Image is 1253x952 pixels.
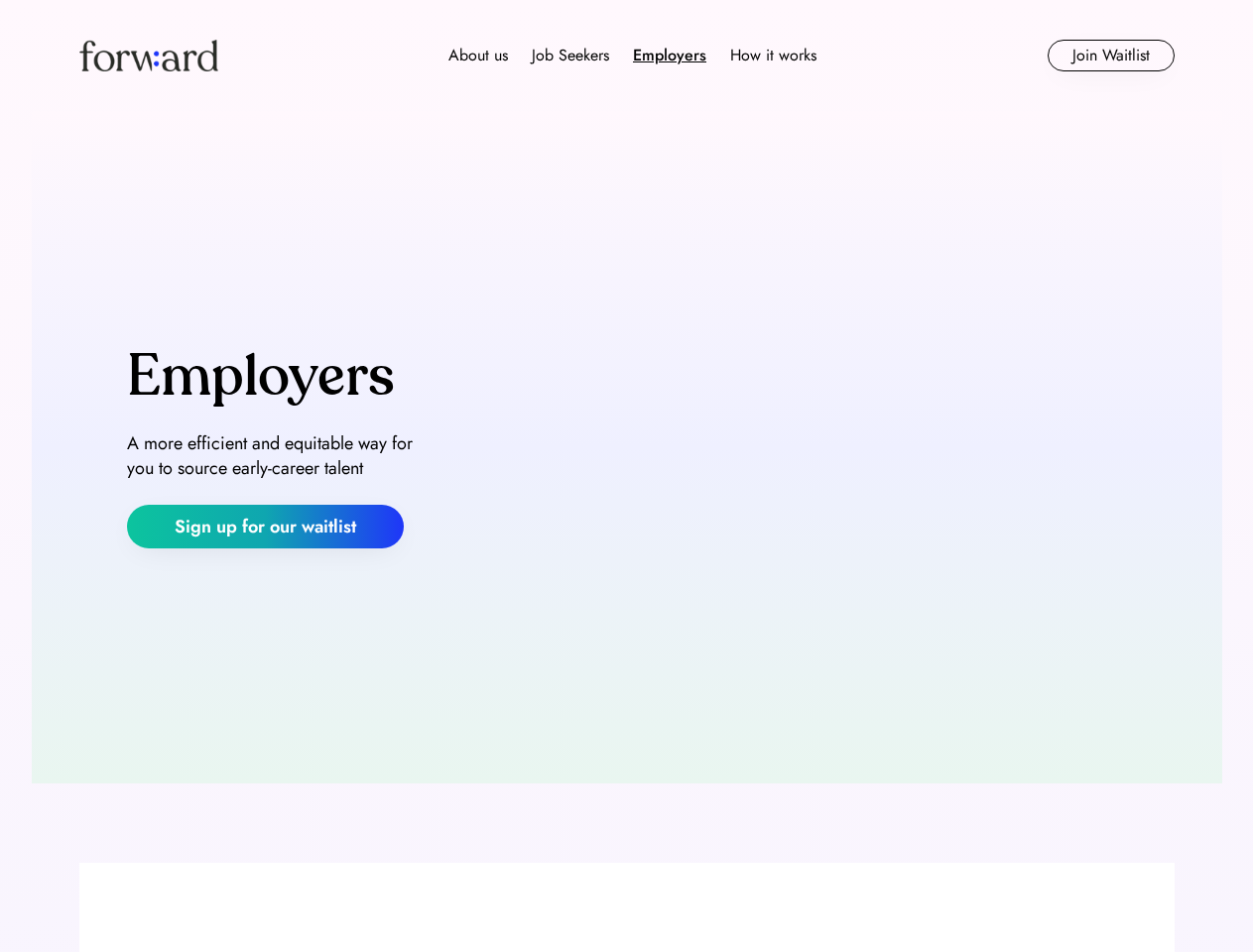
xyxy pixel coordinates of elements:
[633,44,706,67] div: Employers
[1048,40,1175,71] button: Join Waitlist
[448,44,508,67] div: About us
[79,40,218,71] img: Forward logo
[532,44,609,67] div: Job Seekers
[127,431,429,481] div: A more efficient and equitable way for you to source early-career talent
[127,346,395,408] div: Employers
[476,151,1175,743] img: yH5BAEAAAAALAAAAAABAAEAAAIBRAA7
[730,44,816,67] div: How it works
[127,505,404,548] button: Sign up for our waitlist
